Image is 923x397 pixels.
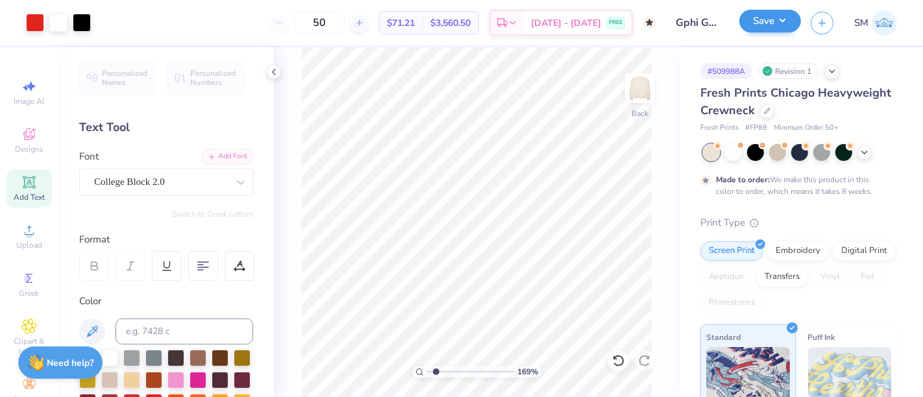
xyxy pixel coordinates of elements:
div: Embroidery [767,241,829,261]
strong: Need help? [47,357,94,369]
div: Print Type [700,215,897,230]
div: Text Tool [79,119,253,136]
span: FREE [609,18,622,27]
span: Fresh Prints Chicago Heavyweight Crewneck [700,85,891,118]
div: Foil [852,267,883,287]
span: Add Text [14,192,45,202]
input: Untitled Design [666,10,730,36]
span: $71.21 [387,16,415,30]
div: Transfers [756,267,808,287]
span: Standard [706,330,741,344]
span: Personalized Names [102,69,148,87]
input: – – [294,11,345,34]
label: Font [79,149,99,164]
span: Fresh Prints [700,123,739,134]
div: # 509988A [700,63,752,79]
span: Greek [19,288,40,298]
div: Revision 1 [759,63,818,79]
span: SM [854,16,868,30]
button: Save [739,10,801,32]
span: Designs [15,144,43,154]
span: Image AI [14,96,45,106]
span: Upload [16,240,42,250]
span: $3,560.50 [430,16,471,30]
div: We make this product in this color to order, which means it takes 8 weeks. [716,174,876,197]
div: Screen Print [700,241,763,261]
img: Back [627,75,653,101]
a: SM [854,10,897,36]
div: Format [79,232,254,247]
span: Personalized Numbers [190,69,236,87]
span: 169 % [518,366,539,378]
strong: Made to order: [716,174,770,185]
div: Add Font [202,149,253,164]
div: Color [79,294,253,309]
img: Shruthi Mohan [872,10,897,36]
span: # FP88 [745,123,767,134]
button: Switch to Greek Letters [172,209,253,219]
div: Digital Print [833,241,896,261]
span: [DATE] - [DATE] [531,16,601,30]
span: Clipart & logos [6,336,52,357]
span: Minimum Order: 50 + [774,123,839,134]
div: Applique [700,267,752,287]
span: Puff Ink [808,330,835,344]
div: Rhinestones [700,293,763,313]
div: Back [632,108,648,119]
div: Vinyl [812,267,848,287]
input: e.g. 7428 c [116,319,253,344]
